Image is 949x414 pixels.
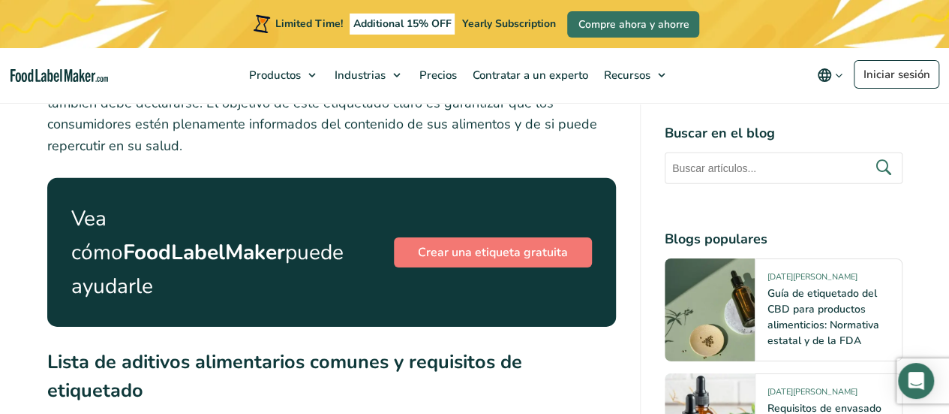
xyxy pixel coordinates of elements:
[275,17,343,31] span: Limited Time!
[854,60,939,89] a: Iniciar sesión
[350,14,455,35] span: Additional 15% OFF
[242,48,323,102] a: Productos
[461,17,555,31] span: Yearly Subscription
[415,68,458,83] span: Precios
[47,349,522,403] strong: Lista de aditivos alimentarios comunes y requisitos de etiquetado
[665,153,902,184] input: Buscar artículos...
[330,68,387,83] span: Industrias
[596,48,673,102] a: Recursos
[898,363,934,399] div: Open Intercom Messenger
[245,68,302,83] span: Productos
[465,48,593,102] a: Contratar a un experto
[412,48,461,102] a: Precios
[567,11,699,38] a: Compre ahora y ahorre
[123,238,285,267] strong: FoodLabelMaker
[468,68,590,83] span: Contratar a un experto
[767,386,857,403] span: [DATE][PERSON_NAME]
[665,123,902,144] h4: Buscar en el blog
[327,48,408,102] a: Industrias
[394,237,592,267] a: Crear una etiqueta gratuita
[767,271,857,289] span: [DATE][PERSON_NAME]
[665,229,902,249] h4: Blogs populares
[71,202,344,303] p: Vea cómo puede ayudarle
[767,286,879,348] a: Guía de etiquetado del CBD para productos alimenticios: Normativa estatal y de la FDA
[599,68,652,83] span: Recursos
